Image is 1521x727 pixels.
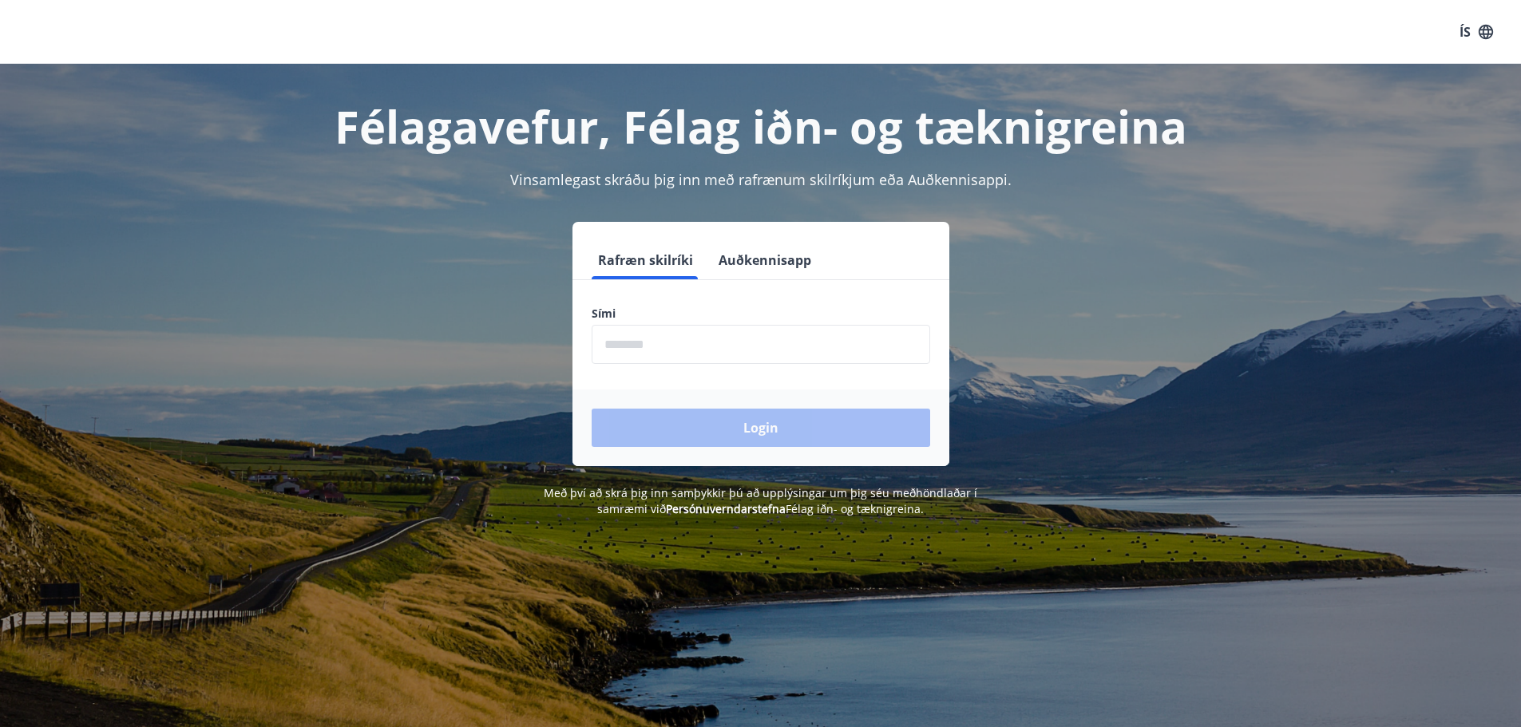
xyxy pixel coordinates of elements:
h1: Félagavefur, Félag iðn- og tæknigreina [205,96,1317,156]
label: Sími [592,306,930,322]
button: Auðkennisapp [712,241,818,279]
button: ÍS [1451,18,1502,46]
a: Persónuverndarstefna [666,501,786,516]
span: Með því að skrá þig inn samþykkir þú að upplýsingar um þig séu meðhöndlaðar í samræmi við Félag i... [544,485,977,516]
span: Vinsamlegast skráðu þig inn með rafrænum skilríkjum eða Auðkennisappi. [510,170,1012,189]
button: Rafræn skilríki [592,241,699,279]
